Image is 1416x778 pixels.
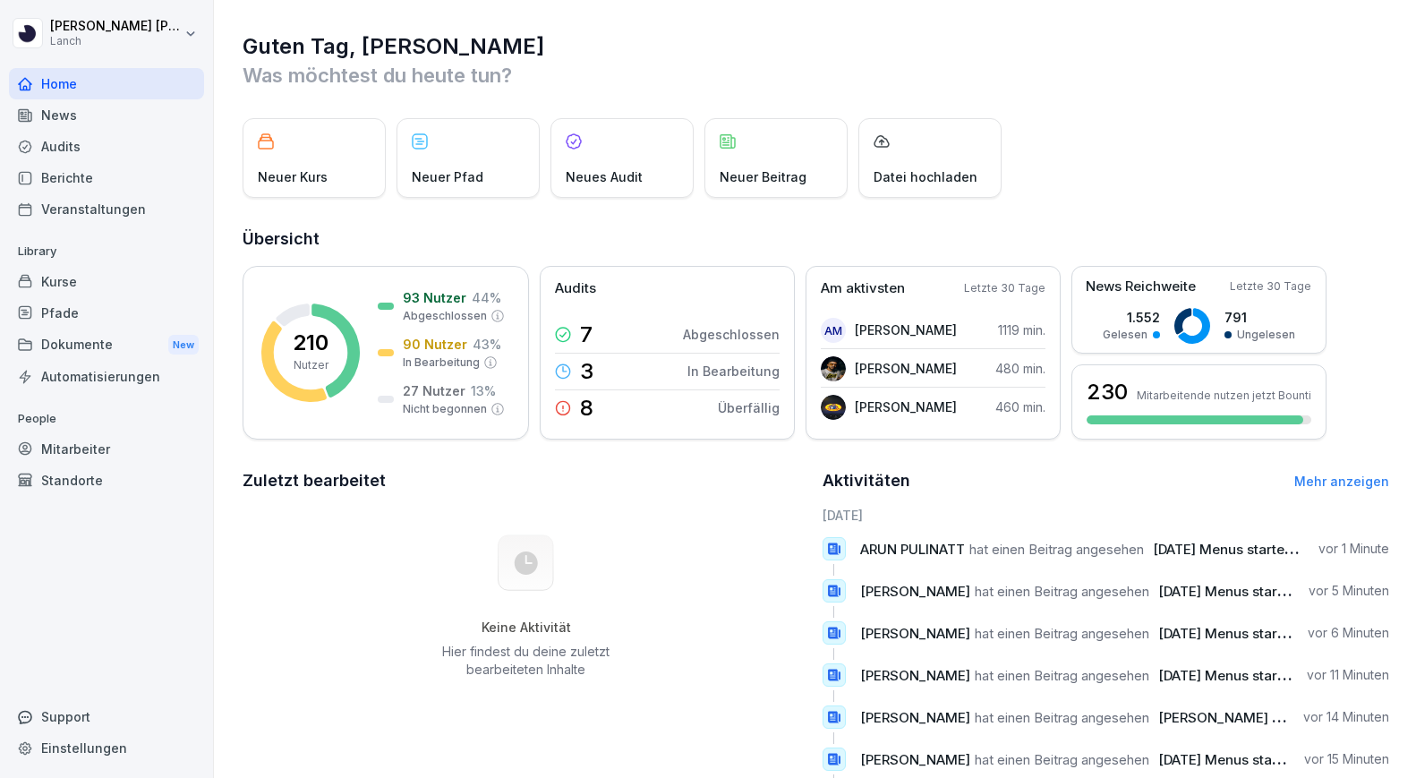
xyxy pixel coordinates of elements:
p: vor 1 Minute [1318,540,1389,558]
p: [PERSON_NAME] [855,359,957,378]
p: Nutzer [294,357,328,373]
a: News [9,99,204,131]
img: g4w5x5mlkjus3ukx1xap2hc0.png [821,395,846,420]
img: czp1xeqzgsgl3dela7oyzziw.png [821,356,846,381]
h2: Zuletzt bearbeitet [243,468,810,493]
span: hat einen Beitrag angesehen [975,583,1149,600]
p: Nicht begonnen [403,401,487,417]
p: Neuer Beitrag [720,167,806,186]
span: [PERSON_NAME] [860,709,970,726]
p: Was möchtest du heute tun? [243,61,1389,90]
p: 1.552 [1103,308,1160,327]
span: hat einen Beitrag angesehen [975,751,1149,768]
a: Automatisierungen [9,361,204,392]
span: hat einen Beitrag angesehen [975,625,1149,642]
span: hat einen Beitrag angesehen [975,667,1149,684]
h2: Übersicht [243,227,1389,252]
p: Neues Audit [566,167,643,186]
p: Audits [555,278,596,299]
span: [PERSON_NAME] [860,751,970,768]
span: [PERSON_NAME] [860,625,970,642]
p: [PERSON_NAME] [855,398,957,416]
p: 791 [1224,308,1295,327]
a: Home [9,68,204,99]
div: AM [821,318,846,343]
p: 44 % [472,288,501,307]
div: Support [9,701,204,732]
a: Kurse [9,266,204,297]
p: vor 5 Minuten [1309,582,1389,600]
div: Dokumente [9,329,204,362]
p: Neuer Kurs [258,167,328,186]
p: Mitarbeitende nutzen jetzt Bounti [1137,389,1311,402]
p: vor 14 Minuten [1303,708,1389,726]
a: Berichte [9,162,204,193]
span: [PERSON_NAME] [860,667,970,684]
span: hat einen Beitrag angesehen [975,709,1149,726]
p: 43 % [473,335,501,354]
p: Lanch [50,35,181,47]
p: vor 6 Minuten [1308,624,1389,642]
a: DokumenteNew [9,329,204,362]
p: vor 15 Minuten [1304,750,1389,768]
a: Einstellungen [9,732,204,764]
p: 27 Nutzer [403,381,465,400]
p: News Reichweite [1086,277,1196,297]
p: Neuer Pfad [412,167,483,186]
p: 8 [580,398,593,419]
p: Überfällig [718,398,780,417]
span: [PERSON_NAME] [860,583,970,600]
p: Abgeschlossen [683,325,780,344]
p: 3 [580,361,593,382]
p: In Bearbeitung [403,355,480,371]
p: vor 11 Minuten [1307,666,1389,684]
p: 1119 min. [998,321,1045,339]
p: 480 min. [995,359,1045,378]
p: 210 [293,332,328,354]
h3: 230 [1087,377,1128,407]
p: 93 Nutzer [403,288,466,307]
p: Gelesen [1103,327,1147,343]
p: Am aktivsten [821,278,905,299]
div: New [168,335,199,355]
p: 13 % [471,381,496,400]
span: hat einen Beitrag angesehen [969,541,1144,558]
a: Audits [9,131,204,162]
h5: Keine Aktivität [436,620,617,636]
p: [PERSON_NAME] [PERSON_NAME] [50,19,181,34]
h1: Guten Tag, [PERSON_NAME] [243,32,1389,61]
a: Veranstaltungen [9,193,204,225]
p: Letzte 30 Tage [1230,278,1311,295]
p: 7 [580,324,593,346]
p: Abgeschlossen [403,308,487,324]
p: Datei hochladen [874,167,977,186]
p: Library [9,237,204,266]
p: People [9,405,204,433]
h2: Aktivitäten [823,468,910,493]
a: Pfade [9,297,204,329]
span: ARUN PULINATT [860,541,965,558]
h6: [DATE] [823,506,1390,525]
a: Mehr anzeigen [1294,474,1389,489]
a: Standorte [9,465,204,496]
p: 460 min. [995,398,1045,416]
a: Mitarbeiter [9,433,204,465]
p: 90 Nutzer [403,335,467,354]
p: Hier findest du deine zuletzt bearbeiteten Inhalte [436,643,617,679]
p: In Bearbeitung [687,362,780,380]
p: Ungelesen [1237,327,1295,343]
p: [PERSON_NAME] [855,321,957,339]
p: Letzte 30 Tage [964,280,1045,296]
